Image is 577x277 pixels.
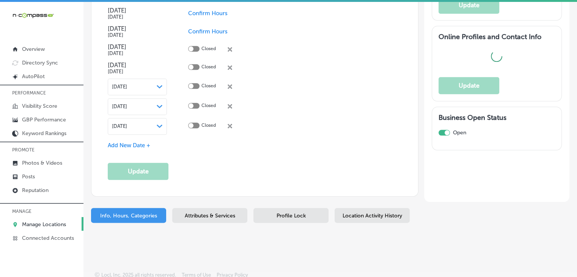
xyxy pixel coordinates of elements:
[188,28,228,35] span: Confirm Hours
[188,10,228,17] span: Confirm Hours
[22,130,66,137] p: Keyword Rankings
[22,103,57,109] p: Visibility Score
[22,46,45,52] p: Overview
[29,45,68,50] div: Domain Overview
[108,69,167,74] h5: [DATE]
[439,77,499,94] button: Update
[108,43,167,50] h4: [DATE]
[112,84,127,90] span: [DATE]
[100,212,157,219] span: Info, Hours, Categories
[12,20,18,26] img: website_grey.svg
[277,212,306,219] span: Profile Lock
[108,7,167,14] h4: [DATE]
[84,45,128,50] div: Keywords by Traffic
[20,20,83,26] div: Domain: [DOMAIN_NAME]
[22,160,62,166] p: Photos & Videos
[22,60,58,66] p: Directory Sync
[185,212,235,219] span: Attributes & Services
[75,44,82,50] img: tab_keywords_by_traffic_grey.svg
[201,46,216,53] p: Closed
[22,235,74,241] p: Connected Accounts
[20,44,27,50] img: tab_domain_overview_orange.svg
[108,163,168,180] button: Update
[108,14,167,20] h5: [DATE]
[108,61,167,69] h4: [DATE]
[439,33,555,41] h3: Online Profiles and Contact Info
[453,129,466,136] label: Open
[108,50,167,56] h5: [DATE]
[108,32,167,38] h5: [DATE]
[201,64,216,71] p: Closed
[112,123,127,129] span: [DATE]
[22,187,49,194] p: Reputation
[21,12,37,18] div: v 4.0.25
[201,103,216,110] p: Closed
[108,142,150,149] span: Add New Date +
[108,25,167,32] h4: [DATE]
[201,83,216,90] p: Closed
[439,113,555,122] h3: Business Open Status
[112,104,127,109] span: [DATE]
[22,221,66,228] p: Manage Locations
[201,123,216,130] p: Closed
[22,73,45,80] p: AutoPilot
[12,12,18,18] img: logo_orange.svg
[22,116,66,123] p: GBP Performance
[22,173,35,180] p: Posts
[343,212,402,219] span: Location Activity History
[12,12,54,19] img: 660ab0bf-5cc7-4cb8-ba1c-48b5ae0f18e60NCTV_CLogo_TV_Black_-500x88.png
